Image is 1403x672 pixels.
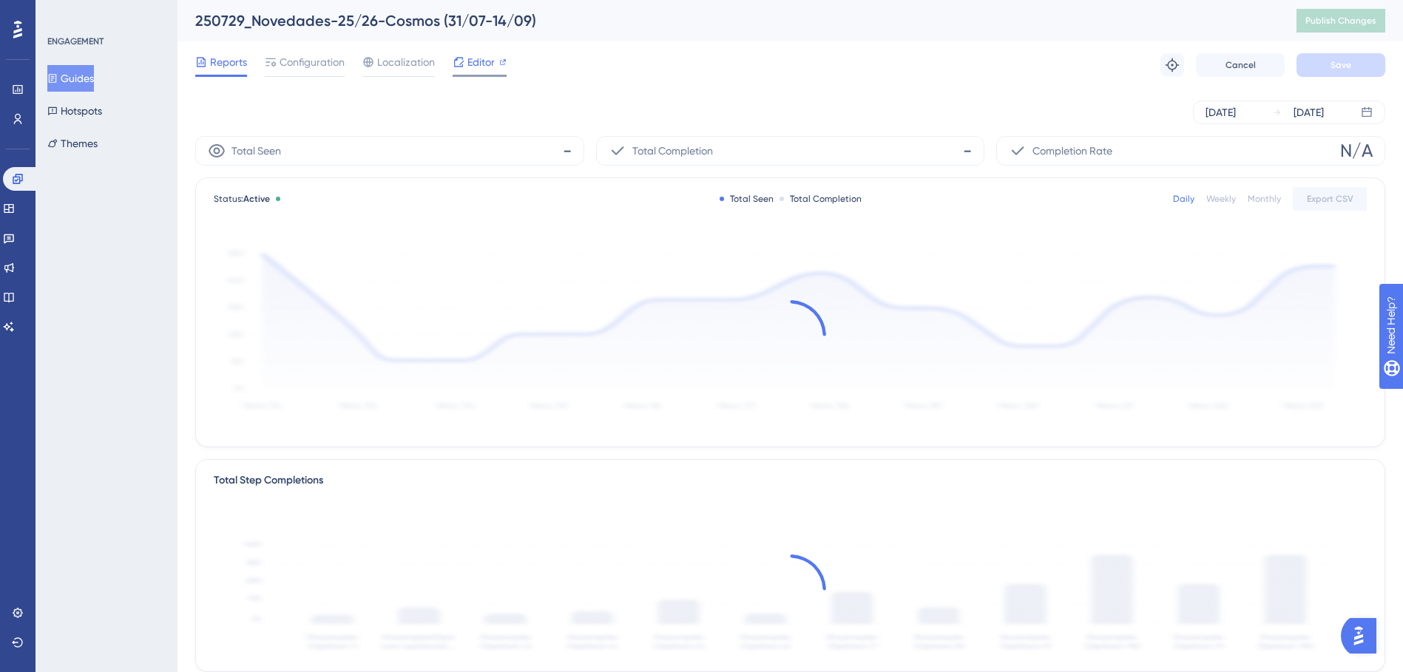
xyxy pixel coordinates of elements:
[1340,139,1373,163] span: N/A
[1293,187,1367,211] button: Export CSV
[1206,103,1236,121] div: [DATE]
[1341,614,1385,658] iframe: UserGuiding AI Assistant Launcher
[35,4,92,21] span: Need Help?
[1296,9,1385,33] button: Publish Changes
[214,193,270,205] span: Status:
[1307,193,1353,205] span: Export CSV
[377,53,435,71] span: Localization
[1248,193,1281,205] div: Monthly
[47,130,98,157] button: Themes
[243,194,270,204] span: Active
[47,35,104,47] div: ENGAGEMENT
[1173,193,1194,205] div: Daily
[1305,15,1376,27] span: Publish Changes
[780,193,862,205] div: Total Completion
[1032,142,1112,160] span: Completion Rate
[1296,53,1385,77] button: Save
[1225,59,1256,71] span: Cancel
[1206,193,1236,205] div: Weekly
[720,193,774,205] div: Total Seen
[467,53,495,71] span: Editor
[210,53,247,71] span: Reports
[47,98,102,124] button: Hotspots
[563,139,572,163] span: -
[214,472,323,489] div: Total Step Completions
[1196,53,1285,77] button: Cancel
[1294,103,1324,121] div: [DATE]
[47,65,94,92] button: Guides
[1331,59,1351,71] span: Save
[195,10,1260,31] div: 250729_Novedades-25/26-Cosmos (31/07-14/09)
[963,139,972,163] span: -
[231,142,281,160] span: Total Seen
[632,142,713,160] span: Total Completion
[280,53,345,71] span: Configuration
